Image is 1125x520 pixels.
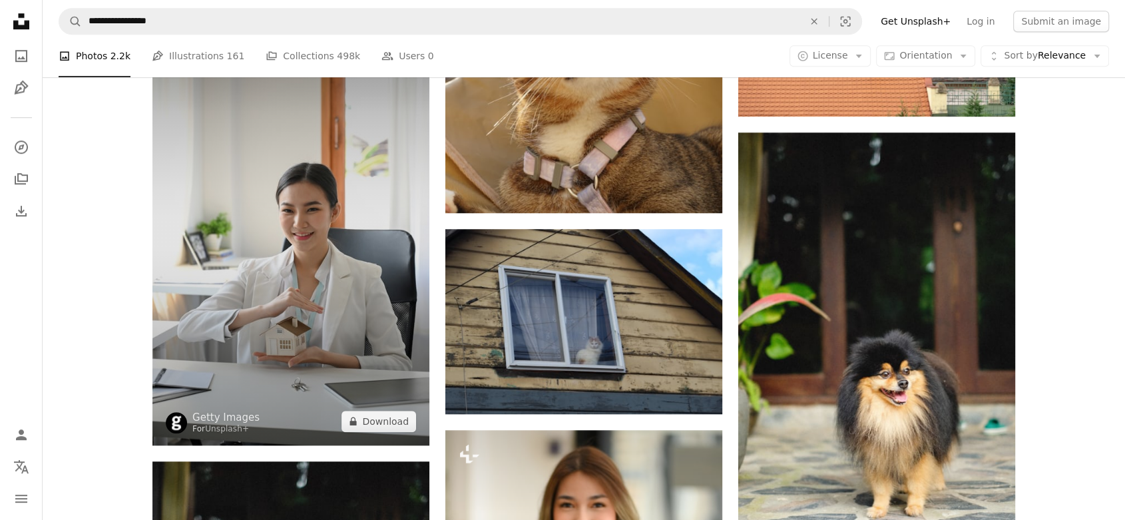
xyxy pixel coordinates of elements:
[192,424,260,435] div: For
[8,8,35,37] a: Home — Unsplash
[8,43,35,69] a: Photos
[59,9,82,34] button: Search Unsplash
[445,229,722,413] img: A white cat looks out of a window.
[959,11,1003,32] a: Log in
[381,35,434,77] a: Users 0
[8,453,35,480] button: Language
[8,166,35,192] a: Collections
[428,49,434,63] span: 0
[876,45,975,67] button: Orientation
[341,411,416,432] button: Download
[205,424,249,433] a: Unsplash+
[152,231,429,243] a: Portrait of a beautiful business woman in white suit sitting at her desk and holding a house mode...
[813,50,848,61] span: License
[152,30,429,445] img: Portrait of a beautiful business woman in white suit sitting at her desk and holding a house mode...
[789,45,871,67] button: License
[59,8,862,35] form: Find visuals sitewide
[8,421,35,448] a: Log in / Sign up
[799,9,829,34] button: Clear
[227,49,245,63] span: 161
[1004,49,1086,63] span: Relevance
[1013,11,1109,32] button: Submit an image
[266,35,360,77] a: Collections 498k
[152,35,244,77] a: Illustrations 161
[1004,50,1037,61] span: Sort by
[166,412,187,433] img: Go to Getty Images's profile
[873,11,959,32] a: Get Unsplash+
[829,9,861,34] button: Visual search
[8,485,35,512] button: Menu
[8,198,35,224] a: Download History
[8,134,35,160] a: Explore
[981,45,1109,67] button: Sort byRelevance
[738,334,1015,346] a: a dog standing on a tile floor
[337,49,360,63] span: 498k
[192,411,260,424] a: Getty Images
[899,50,952,61] span: Orientation
[8,75,35,101] a: Illustrations
[445,316,722,328] a: A white cat looks out of a window.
